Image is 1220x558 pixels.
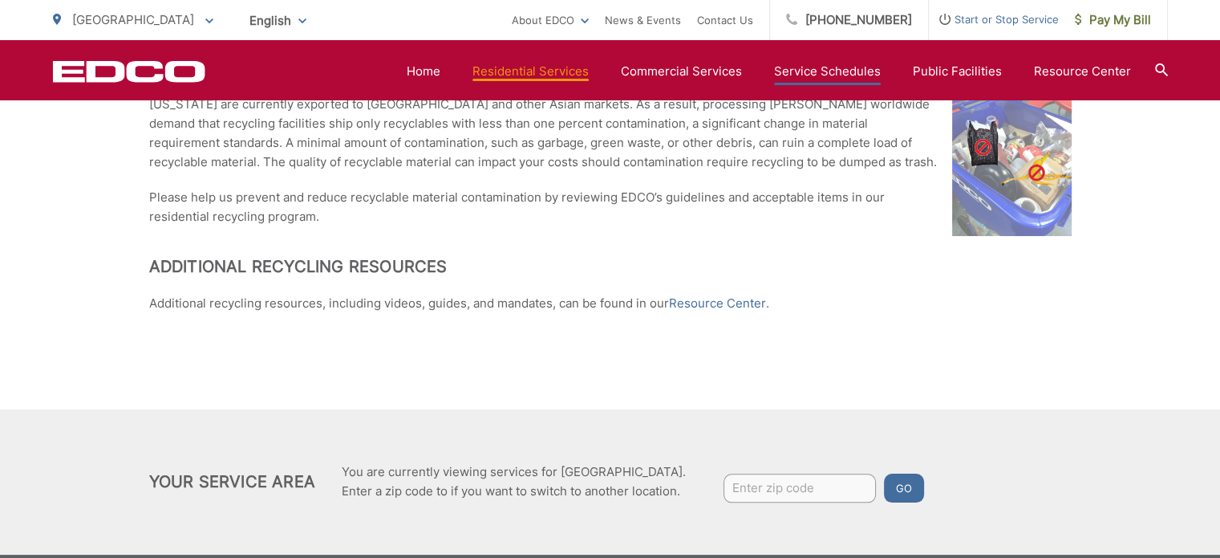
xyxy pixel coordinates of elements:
[149,294,1072,313] p: Additional recycling resources, including videos, guides, and mandates, can be found in our .
[149,188,1072,226] p: Please help us prevent and reduce recyclable material contamination by reviewing EDCO’s guideline...
[53,60,205,83] a: EDCD logo. Return to the homepage.
[149,75,1072,172] p: In [DATE], China will no longer accept 26 types of recyclable materials into their country. Nearl...
[149,472,315,491] h2: Your Service Area
[72,12,194,27] span: [GEOGRAPHIC_DATA]
[407,62,440,81] a: Home
[621,62,742,81] a: Commercial Services
[723,474,876,503] input: Enter zip code
[774,62,881,81] a: Service Schedules
[605,10,681,30] a: News & Events
[884,474,924,503] button: Go
[512,10,589,30] a: About EDCO
[237,6,318,35] span: English
[669,294,766,313] a: Resource Center
[149,257,1072,276] h2: Additional Recycling Resources
[1075,10,1151,30] span: Pay My Bill
[697,10,753,30] a: Contact Us
[1034,62,1131,81] a: Resource Center
[913,62,1002,81] a: Public Facilities
[472,62,589,81] a: Residential Services
[342,462,686,501] p: You are currently viewing services for [GEOGRAPHIC_DATA]. Enter a zip code to if you want to swit...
